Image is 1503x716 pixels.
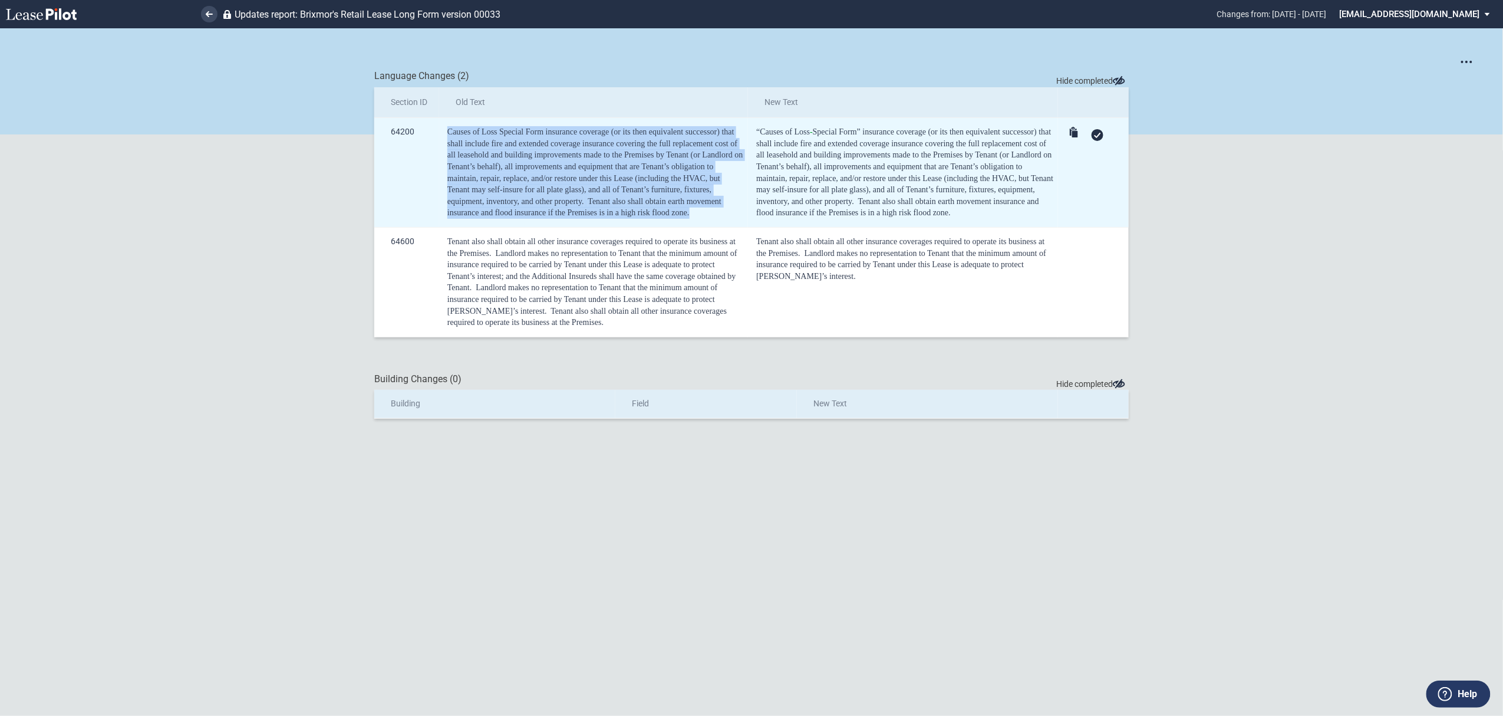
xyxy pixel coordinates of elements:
[810,127,813,136] span: -
[447,237,736,258] span: Tenant also shall obtain all other insurance coverages required to operate its business at the Pr...
[756,249,1048,281] span: Landlord makes no representation to Tenant that the minimum amount of insurance required to be ca...
[854,272,856,281] span: .
[374,390,615,418] th: Building
[1056,379,1129,390] span: Hide completed
[374,373,1129,386] div: Building Changes (0)
[1458,687,1477,702] label: Help
[756,127,1056,206] span: “Causes of Loss Special Form” insurance coverage (or its then equivalent successor) that shall in...
[756,237,1047,258] span: Tenant also shall obtain all other insurance coverages required to operate its business at the Pr...
[391,117,414,146] span: 64200
[447,307,727,327] span: Tenant also shall obtain all other insurance coverages required to operate its business at the Pr...
[374,70,1129,83] div: Language Changes (2)
[797,390,1058,418] th: New Text
[439,87,748,118] th: Old Text
[1217,9,1327,19] span: Changes from: [DATE] - [DATE]
[1457,52,1476,71] button: Open options menu
[391,227,414,255] span: 64600
[374,87,439,118] th: Section ID
[447,283,718,315] span: Landlord makes no representation to Tenant that the minimum amount of insurance required to be ca...
[447,249,737,293] span: Landlord makes no representation to Tenant that the minimum amount of insurance required to be ca...
[235,9,500,20] span: Updates report: Brixmor's Retail Lease Long Form version 00033
[1056,75,1129,87] span: Hide completed
[615,390,797,418] th: Field
[447,127,743,206] span: Causes of Loss Special Form insurance coverage (or its then equivalent successor) that shall incl...
[756,197,1041,218] span: Tenant also shall obtain earth movement insurance and flood insurance if the Premises is in a hig...
[748,87,1058,118] th: New Text
[1426,681,1491,708] button: Help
